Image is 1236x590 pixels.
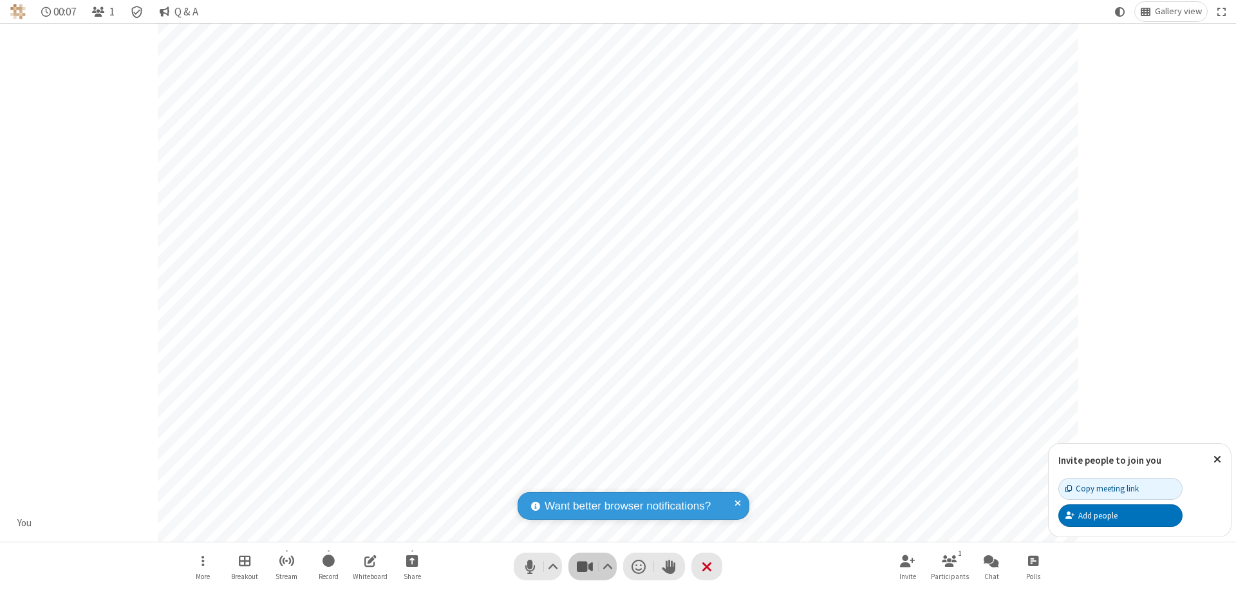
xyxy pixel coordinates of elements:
[930,548,969,585] button: Open participant list
[309,548,348,585] button: Start recording
[353,573,388,580] span: Whiteboard
[154,2,203,21] button: Q & A
[276,573,297,580] span: Stream
[1204,444,1231,475] button: Close popover
[599,553,617,580] button: Video setting
[514,553,562,580] button: Mute (⌘+Shift+A)
[545,498,711,515] span: Want better browser notifications?
[1058,478,1183,500] button: Copy meeting link
[545,553,562,580] button: Audio settings
[183,548,222,585] button: Open menu
[36,2,82,21] div: Timer
[1135,2,1207,21] button: Change layout
[888,548,927,585] button: Invite participants (⌘+Shift+I)
[404,573,421,580] span: Share
[125,2,149,21] div: Meeting details Encryption enabled
[984,573,999,580] span: Chat
[393,548,431,585] button: Start sharing
[174,6,198,18] span: Q & A
[1065,482,1139,495] div: Copy meeting link
[1155,6,1202,17] span: Gallery view
[109,6,115,18] span: 1
[654,553,685,580] button: Raise hand
[1212,2,1231,21] button: Fullscreen
[351,548,389,585] button: Open shared whiteboard
[623,553,654,580] button: Send a reaction
[10,4,26,19] img: QA Selenium DO NOT DELETE OR CHANGE
[13,516,37,531] div: You
[568,553,617,580] button: Stop video (⌘+Shift+V)
[196,573,210,580] span: More
[955,547,966,559] div: 1
[1058,504,1183,526] button: Add people
[53,6,76,18] span: 00:07
[899,573,916,580] span: Invite
[931,573,969,580] span: Participants
[86,2,120,21] button: Open participant list
[225,548,264,585] button: Manage Breakout Rooms
[1026,573,1040,580] span: Polls
[972,548,1011,585] button: Open chat
[231,573,258,580] span: Breakout
[1014,548,1053,585] button: Open poll
[319,573,339,580] span: Record
[267,548,306,585] button: Start streaming
[691,553,722,580] button: End or leave meeting
[1058,454,1161,466] label: Invite people to join you
[1110,2,1130,21] button: Using system theme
